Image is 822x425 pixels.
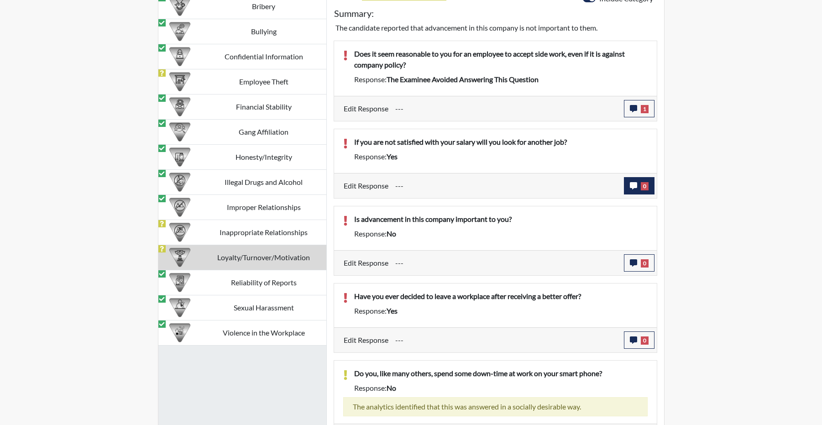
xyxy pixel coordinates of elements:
[388,331,624,349] div: Update the test taker's response, the change might impact the score
[169,272,190,293] img: CATEGORY%20ICON-20.4a32fe39.png
[387,152,398,161] span: yes
[641,259,649,268] span: 0
[624,254,654,272] button: 0
[344,331,388,349] label: Edit Response
[347,305,654,316] div: Response:
[169,21,190,42] img: CATEGORY%20ICON-04.6d01e8fa.png
[201,320,326,346] td: Violence in the Workplace
[641,182,649,190] span: 0
[388,254,624,272] div: Update the test taker's response, the change might impact the score
[169,46,190,67] img: CATEGORY%20ICON-05.742ef3c8.png
[354,48,648,70] p: Does it seem reasonable to you for an employee to accept side work, even if it is against company...
[347,151,654,162] div: Response:
[169,147,190,168] img: CATEGORY%20ICON-11.a5f294f4.png
[169,222,190,243] img: CATEGORY%20ICON-14.139f8ef7.png
[624,100,654,117] button: 1
[354,291,648,302] p: Have you ever decided to leave a workplace after receiving a better offer?
[201,94,326,120] td: Financial Stability
[169,297,190,318] img: CATEGORY%20ICON-23.dd685920.png
[343,397,648,416] div: The analytics identified that this was answered in a socially desirable way.
[201,120,326,145] td: Gang Affiliation
[201,69,326,94] td: Employee Theft
[641,105,649,113] span: 1
[388,177,624,194] div: Update the test taker's response, the change might impact the score
[354,136,648,147] p: If you are not satisfied with your salary will you look for another job?
[201,44,326,69] td: Confidential Information
[201,195,326,220] td: Improper Relationships
[201,170,326,195] td: Illegal Drugs and Alcohol
[387,75,539,84] span: The examinee avoided answering this question
[201,245,326,270] td: Loyalty/Turnover/Motivation
[347,383,654,394] div: Response:
[169,96,190,117] img: CATEGORY%20ICON-08.97d95025.png
[169,71,190,92] img: CATEGORY%20ICON-07.58b65e52.png
[388,100,624,117] div: Update the test taker's response, the change might impact the score
[624,177,654,194] button: 0
[334,8,374,19] h5: Summary:
[169,247,190,268] img: CATEGORY%20ICON-17.40ef8247.png
[347,74,654,85] div: Response:
[387,383,396,392] span: no
[624,331,654,349] button: 0
[335,22,655,33] p: The candidate reported that advancement in this company is not important to them.
[354,214,648,225] p: Is advancement in this company important to you?
[201,270,326,295] td: Reliability of Reports
[347,228,654,239] div: Response:
[387,229,396,238] span: no
[169,121,190,142] img: CATEGORY%20ICON-02.2c5dd649.png
[344,254,388,272] label: Edit Response
[169,197,190,218] img: CATEGORY%20ICON-13.7eaae7be.png
[169,322,190,343] img: CATEGORY%20ICON-26.eccbb84f.png
[387,306,398,315] span: yes
[201,295,326,320] td: Sexual Harassment
[201,19,326,44] td: Bullying
[169,172,190,193] img: CATEGORY%20ICON-12.0f6f1024.png
[344,177,388,194] label: Edit Response
[641,336,649,345] span: 0
[344,100,388,117] label: Edit Response
[201,220,326,245] td: Inappropriate Relationships
[201,145,326,170] td: Honesty/Integrity
[354,368,648,379] p: Do you, like many others, spend some down-time at work on your smart phone?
